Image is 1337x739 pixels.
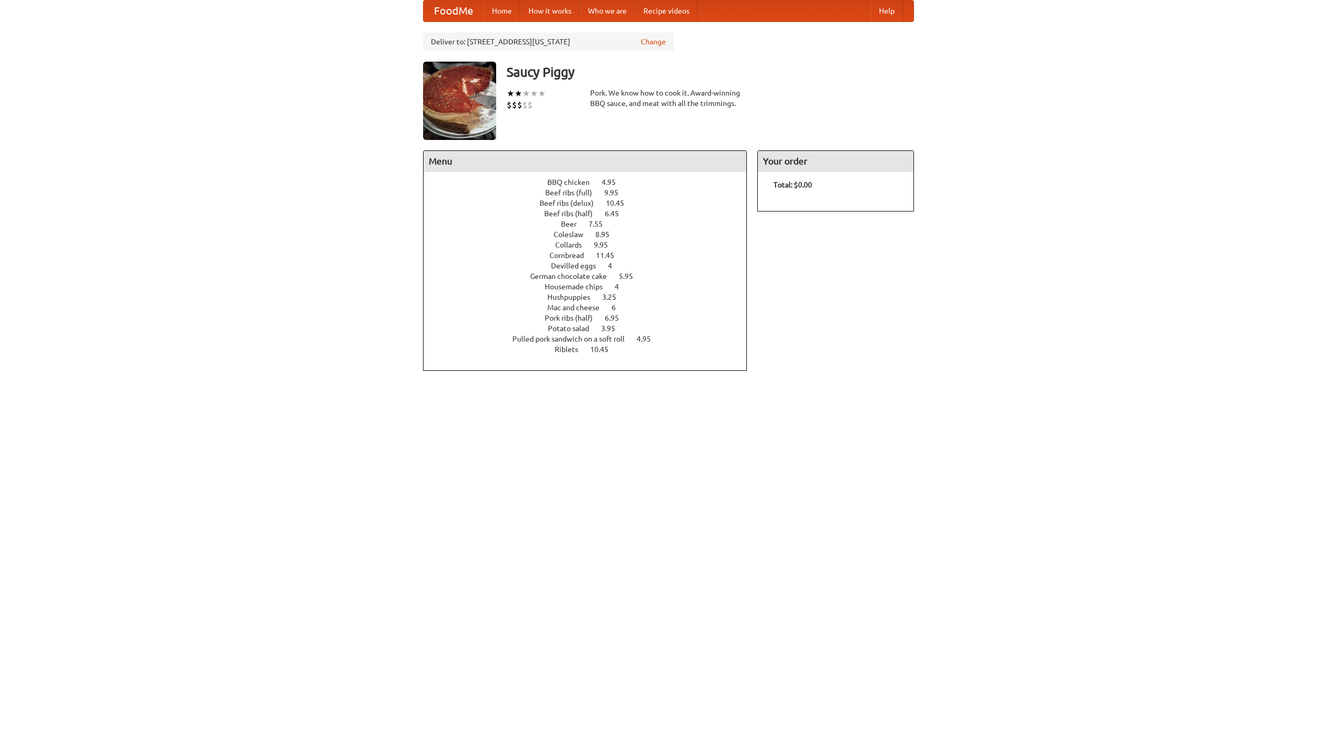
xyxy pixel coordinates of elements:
li: ★ [507,88,514,99]
a: Collards 9.95 [555,241,627,249]
span: BBQ chicken [547,178,600,186]
a: Beef ribs (half) 6.45 [544,209,638,218]
span: 3.95 [601,324,626,333]
span: 3.25 [602,293,627,301]
a: Home [484,1,520,21]
a: Beef ribs (delux) 10.45 [540,199,643,207]
li: $ [517,99,522,111]
span: Potato salad [548,324,600,333]
span: Beef ribs (full) [545,189,603,197]
span: 6.45 [605,209,629,218]
span: Mac and cheese [547,303,610,312]
span: 4 [608,262,623,270]
span: 10.45 [590,345,619,354]
a: Coleslaw 8.95 [554,230,629,239]
li: $ [522,99,527,111]
span: 4.95 [637,335,661,343]
span: 6.95 [605,314,629,322]
a: How it works [520,1,580,21]
a: Beer 7.55 [561,220,622,228]
span: 4.95 [602,178,626,186]
span: Collards [555,241,592,249]
span: 8.95 [595,230,620,239]
span: Coleslaw [554,230,594,239]
b: Total: $0.00 [773,181,812,189]
h3: Saucy Piggy [507,62,914,83]
span: Beef ribs (half) [544,209,603,218]
h4: Menu [424,151,746,172]
span: 7.55 [589,220,613,228]
span: Beer [561,220,587,228]
a: Recipe videos [635,1,698,21]
span: Devilled eggs [551,262,606,270]
span: Riblets [555,345,589,354]
span: Housemade chips [545,283,613,291]
li: ★ [530,88,538,99]
a: Mac and cheese 6 [547,303,635,312]
a: Pulled pork sandwich on a soft roll 4.95 [512,335,670,343]
span: 9.95 [594,241,618,249]
a: Riblets 10.45 [555,345,628,354]
a: Who we are [580,1,635,21]
span: Beef ribs (delux) [540,199,604,207]
li: ★ [538,88,546,99]
a: Devilled eggs 4 [551,262,631,270]
span: German chocolate cake [530,272,617,280]
div: Pork. We know how to cook it. Award-winning BBQ sauce, and meat with all the trimmings. [590,88,747,109]
span: 11.45 [596,251,625,260]
span: 5.95 [619,272,643,280]
li: ★ [514,88,522,99]
a: German chocolate cake 5.95 [530,272,652,280]
a: Potato salad 3.95 [548,324,635,333]
li: ★ [522,88,530,99]
a: BBQ chicken 4.95 [547,178,635,186]
a: Change [641,37,666,47]
span: 9.95 [604,189,629,197]
span: Hushpuppies [547,293,601,301]
a: Help [871,1,903,21]
a: Cornbread 11.45 [549,251,634,260]
a: FoodMe [424,1,484,21]
li: $ [512,99,517,111]
span: 6 [612,303,626,312]
span: 10.45 [606,199,635,207]
span: Pulled pork sandwich on a soft roll [512,335,635,343]
a: Pork ribs (half) 6.95 [545,314,638,322]
li: $ [507,99,512,111]
li: $ [527,99,533,111]
img: angular.jpg [423,62,496,140]
span: Pork ribs (half) [545,314,603,322]
div: Deliver to: [STREET_ADDRESS][US_STATE] [423,32,674,51]
span: Cornbread [549,251,594,260]
a: Housemade chips 4 [545,283,638,291]
span: 4 [615,283,629,291]
h4: Your order [758,151,913,172]
a: Beef ribs (full) 9.95 [545,189,638,197]
a: Hushpuppies 3.25 [547,293,636,301]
